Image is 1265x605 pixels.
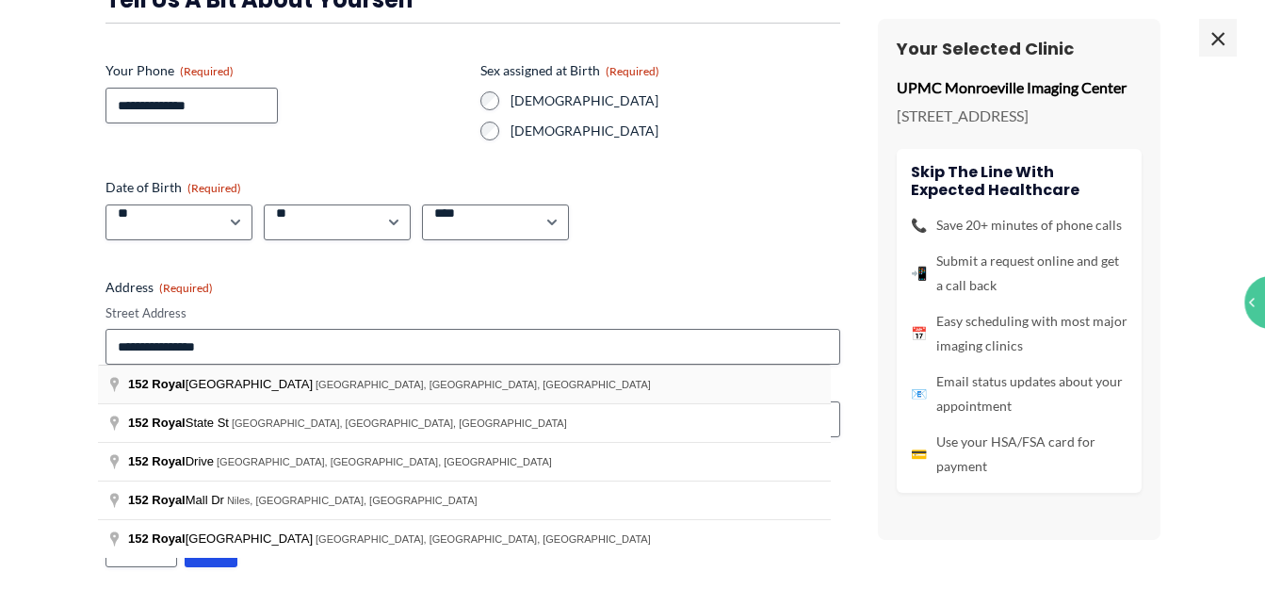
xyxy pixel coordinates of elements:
label: [DEMOGRAPHIC_DATA] [511,122,840,140]
span: (Required) [187,181,241,195]
label: Your Phone [105,61,465,80]
li: Submit a request online and get a call back [911,249,1127,298]
li: Email status updates about your appointment [911,369,1127,418]
span: Royal [152,493,185,507]
span: 152 Royal [128,531,186,546]
legend: Address [105,278,213,297]
label: [DEMOGRAPHIC_DATA] [511,91,840,110]
span: Drive [128,454,217,468]
span: (Required) [180,64,234,78]
span: [GEOGRAPHIC_DATA] [128,531,316,546]
span: Royal [152,416,185,430]
span: × [1199,19,1237,57]
span: Mall Dr [128,493,227,507]
span: 152 [128,493,149,507]
span: 152 [128,416,149,430]
span: 152 Royal [128,454,186,468]
span: Royal [152,377,185,391]
span: Niles, [GEOGRAPHIC_DATA], [GEOGRAPHIC_DATA] [227,495,478,506]
span: 📅 [911,321,927,346]
span: 📞 [911,213,927,237]
span: 💳 [911,442,927,466]
label: Street Address [105,304,840,322]
legend: Date of Birth [105,178,241,197]
span: 152 [128,377,149,391]
span: (Required) [159,281,213,295]
span: 📧 [911,382,927,406]
span: 📲 [911,261,927,286]
h4: Skip the line with Expected Healthcare [911,163,1127,199]
li: Easy scheduling with most major imaging clinics [911,309,1127,358]
span: [GEOGRAPHIC_DATA], [GEOGRAPHIC_DATA], [GEOGRAPHIC_DATA] [316,379,651,390]
legend: Sex assigned at Birth [480,61,659,80]
li: Save 20+ minutes of phone calls [911,213,1127,237]
span: [GEOGRAPHIC_DATA], [GEOGRAPHIC_DATA], [GEOGRAPHIC_DATA] [232,417,567,429]
span: (Required) [606,64,659,78]
p: UPMC Monroeville Imaging Center [897,74,1142,102]
span: [GEOGRAPHIC_DATA], [GEOGRAPHIC_DATA], [GEOGRAPHIC_DATA] [217,456,552,467]
li: Use your HSA/FSA card for payment [911,430,1127,479]
span: [GEOGRAPHIC_DATA], [GEOGRAPHIC_DATA], [GEOGRAPHIC_DATA] [316,533,651,545]
p: [STREET_ADDRESS] [897,102,1142,130]
span: State St [128,416,232,430]
span: [GEOGRAPHIC_DATA] [128,377,316,391]
h3: Your Selected Clinic [897,38,1142,59]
